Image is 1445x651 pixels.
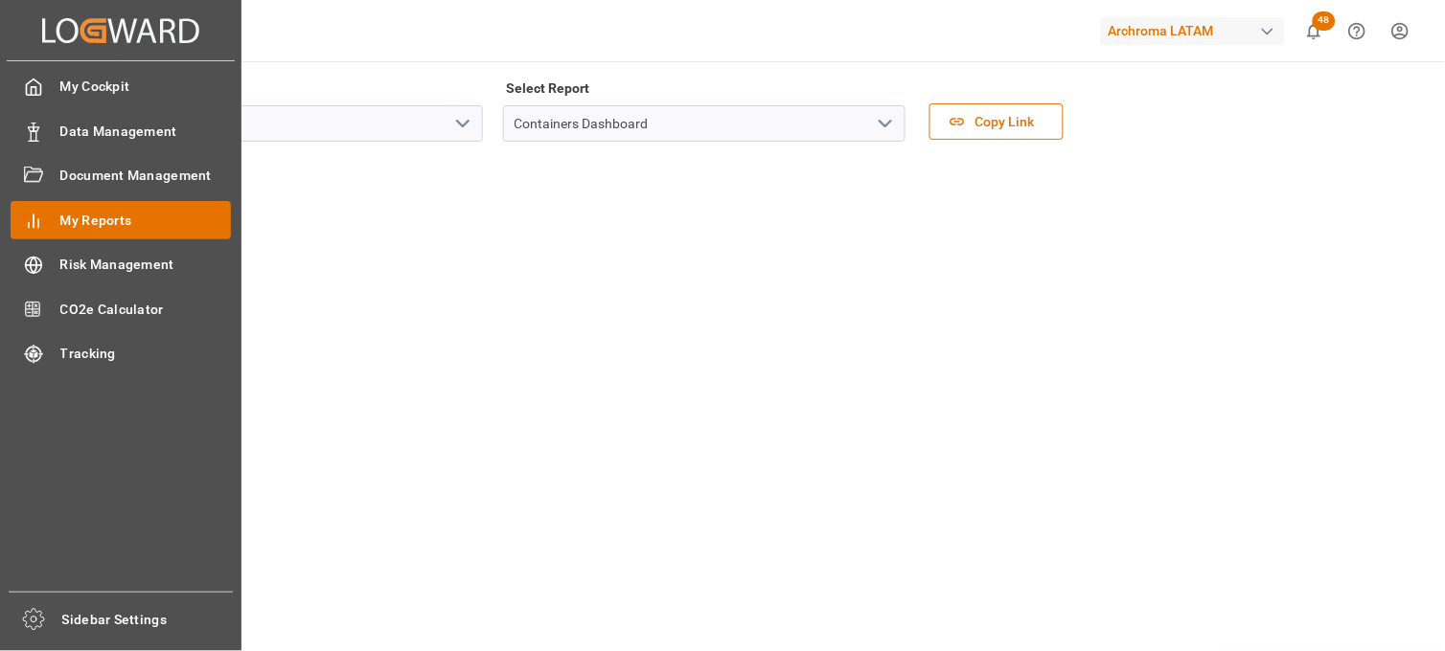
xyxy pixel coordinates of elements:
[11,335,231,372] a: Tracking
[1101,12,1293,49] button: Archroma LATAM
[80,105,483,142] input: Type to search/select
[1336,10,1379,53] button: Help Center
[1101,17,1285,45] div: Archroma LATAM
[929,103,1064,140] button: Copy Link
[60,344,232,364] span: Tracking
[11,246,231,283] a: Risk Management
[60,166,232,186] span: Document Management
[11,157,231,194] a: Document Management
[60,211,232,231] span: My Reports
[60,300,232,320] span: CO2e Calculator
[1313,11,1336,31] span: 48
[1293,10,1336,53] button: show 48 new notifications
[62,610,234,630] span: Sidebar Settings
[503,105,906,142] input: Type to search/select
[870,109,899,139] button: open menu
[60,122,232,142] span: Data Management
[60,77,232,97] span: My Cockpit
[11,112,231,149] a: Data Management
[11,68,231,105] a: My Cockpit
[447,109,476,139] button: open menu
[60,255,232,275] span: Risk Management
[11,201,231,238] a: My Reports
[503,75,593,101] label: Select Report
[966,112,1044,132] span: Copy Link
[11,290,231,327] a: CO2e Calculator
